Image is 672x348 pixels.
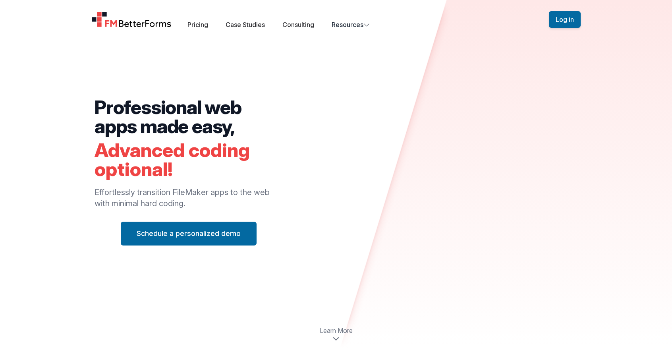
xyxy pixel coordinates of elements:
button: Schedule a personalized demo [121,222,257,246]
p: Effortlessly transition FileMaker apps to the web with minimal hard coding. [95,187,283,209]
a: Pricing [187,21,208,29]
nav: Global [82,10,590,29]
a: Home [91,12,172,27]
a: Consulting [282,21,314,29]
button: Resources [332,20,370,29]
a: Case Studies [226,21,265,29]
button: Log in [549,11,581,28]
span: Learn More [320,326,353,335]
h2: Advanced coding optional! [95,141,283,179]
h2: Professional web apps made easy, [95,98,283,136]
